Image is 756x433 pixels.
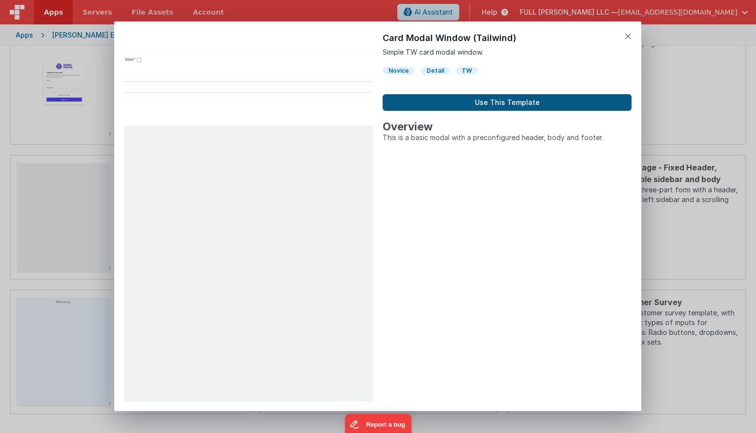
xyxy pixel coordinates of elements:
p: Simple TW card modal window. [383,47,632,57]
h1: Card Modal Window (Tailwind) [383,31,632,45]
strong: Overview [383,120,433,133]
div: TW [456,67,478,75]
button: Use This Template [383,94,632,111]
div: Detail [421,67,450,75]
p: This is a basic modal with a preconfigured header, body and footer. [383,132,632,143]
div: Novice [383,67,415,75]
